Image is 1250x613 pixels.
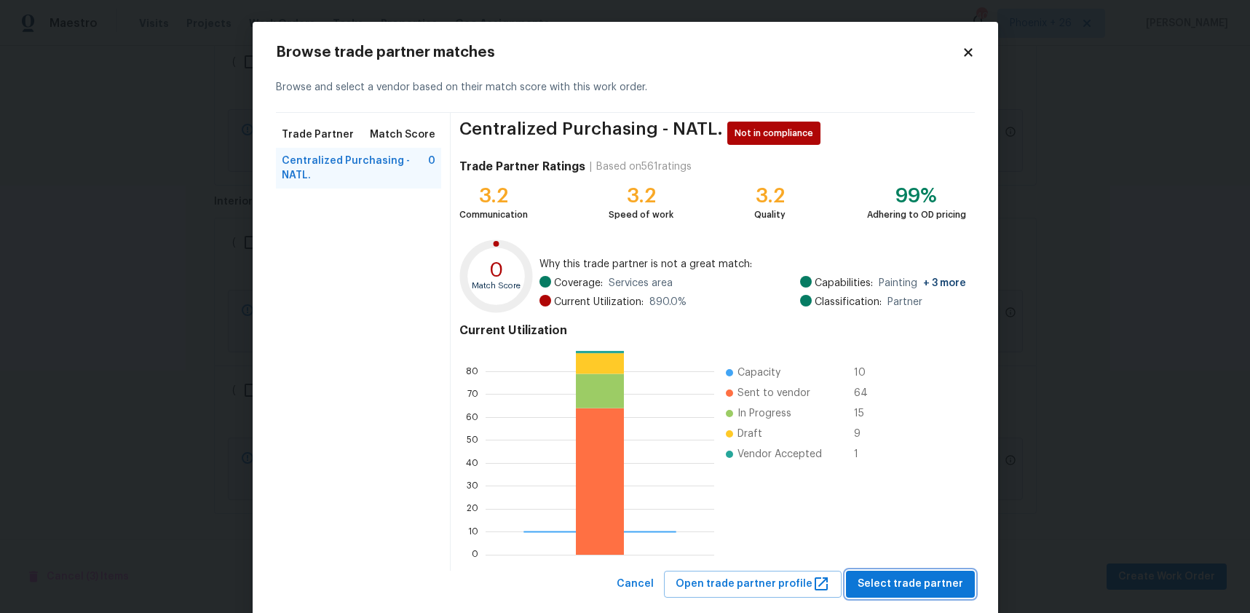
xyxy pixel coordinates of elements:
span: Not in compliance [735,126,819,141]
text: 20 [467,505,478,513]
h2: Browse trade partner matches [276,45,962,60]
span: Services area [609,276,673,290]
span: Partner [887,295,922,309]
text: 40 [466,459,478,467]
text: 0 [489,260,504,280]
div: Speed of work [609,207,673,222]
text: 10 [468,527,478,536]
span: Match Score [370,127,435,142]
div: Adhering to OD pricing [867,207,966,222]
div: 99% [867,189,966,203]
div: | [585,159,596,174]
span: Classification: [815,295,882,309]
span: Coverage: [554,276,603,290]
span: Centralized Purchasing - NATL. [459,122,723,145]
span: Why this trade partner is not a great match: [539,257,966,272]
h4: Trade Partner Ratings [459,159,585,174]
text: 60 [466,413,478,422]
span: Sent to vendor [737,386,810,400]
div: Quality [754,207,786,222]
span: Centralized Purchasing - NATL. [282,154,429,183]
div: 3.2 [754,189,786,203]
span: 0 [428,154,435,183]
div: Browse and select a vendor based on their match score with this work order. [276,63,975,113]
span: Painting [879,276,966,290]
span: 10 [854,365,877,380]
span: Trade Partner [282,127,354,142]
span: Capacity [737,365,780,380]
span: Open trade partner profile [676,575,830,593]
span: 15 [854,406,877,421]
text: 70 [467,390,478,399]
div: 3.2 [609,189,673,203]
text: 80 [466,367,478,376]
text: 50 [467,435,478,444]
button: Open trade partner profile [664,571,842,598]
div: 3.2 [459,189,528,203]
span: 1 [854,447,877,462]
text: 30 [467,481,478,490]
span: 64 [854,386,877,400]
span: Vendor Accepted [737,447,822,462]
span: Current Utilization: [554,295,644,309]
span: + 3 more [923,278,966,288]
span: In Progress [737,406,791,421]
button: Cancel [611,571,660,598]
button: Select trade partner [846,571,975,598]
span: Select trade partner [858,575,963,593]
span: 9 [854,427,877,441]
span: Capabilities: [815,276,873,290]
h4: Current Utilization [459,323,965,338]
span: 890.0 % [649,295,687,309]
text: 0 [472,550,478,559]
span: Cancel [617,575,654,593]
div: Based on 561 ratings [596,159,692,174]
span: Draft [737,427,762,441]
div: Communication [459,207,528,222]
text: Match Score [472,282,521,290]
